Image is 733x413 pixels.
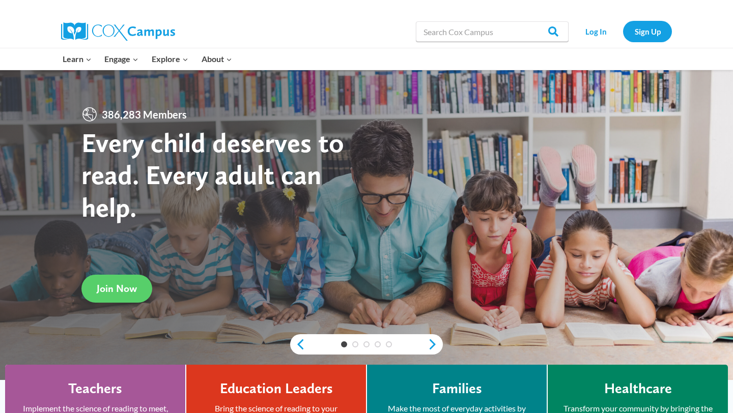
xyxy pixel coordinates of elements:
nav: Primary Navigation [56,48,238,70]
h4: Families [432,380,482,397]
span: Engage [104,52,138,66]
a: 3 [363,341,370,347]
span: Explore [152,52,188,66]
strong: Every child deserves to read. Every adult can help. [81,126,344,223]
input: Search Cox Campus [416,21,569,42]
h4: Education Leaders [220,380,333,397]
a: Log In [574,21,618,42]
span: About [202,52,232,66]
span: Learn [63,52,92,66]
a: next [428,338,443,350]
a: 1 [341,341,347,347]
nav: Secondary Navigation [574,21,672,42]
h4: Teachers [68,380,122,397]
h4: Healthcare [604,380,672,397]
a: previous [290,338,305,350]
a: 2 [352,341,358,347]
a: Sign Up [623,21,672,42]
a: 4 [375,341,381,347]
a: 5 [386,341,392,347]
div: content slider buttons [290,334,443,355]
span: Join Now [97,282,137,294]
a: Join Now [81,275,152,303]
span: 386,283 Members [98,106,191,123]
img: Cox Campus [61,22,175,41]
